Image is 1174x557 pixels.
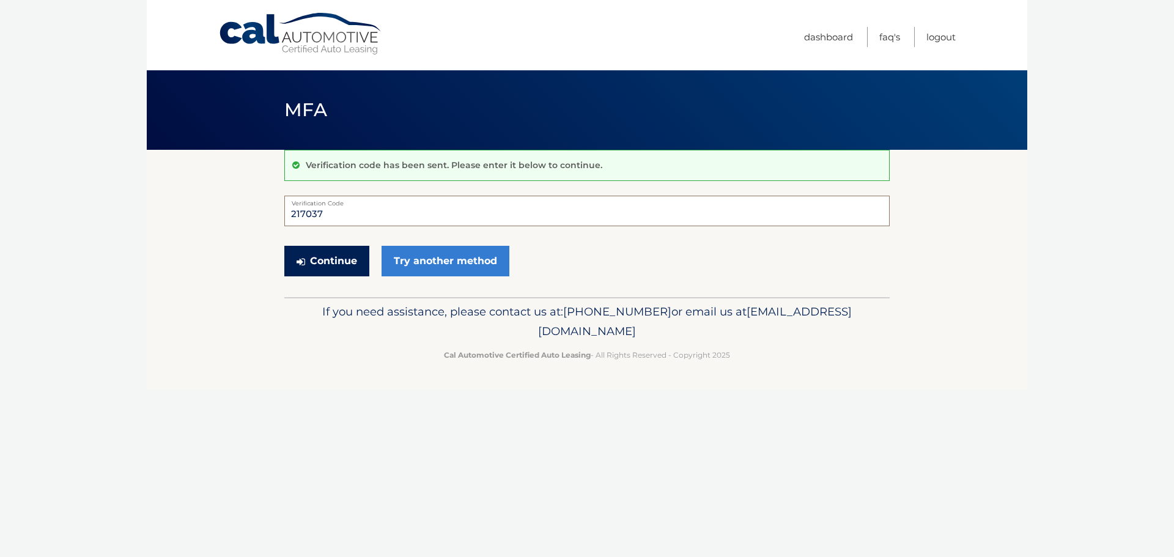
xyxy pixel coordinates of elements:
[538,304,852,338] span: [EMAIL_ADDRESS][DOMAIN_NAME]
[292,349,882,361] p: - All Rights Reserved - Copyright 2025
[444,350,591,360] strong: Cal Automotive Certified Auto Leasing
[879,27,900,47] a: FAQ's
[284,98,327,121] span: MFA
[563,304,671,319] span: [PHONE_NUMBER]
[804,27,853,47] a: Dashboard
[382,246,509,276] a: Try another method
[926,27,956,47] a: Logout
[284,196,890,226] input: Verification Code
[218,12,383,56] a: Cal Automotive
[284,246,369,276] button: Continue
[284,196,890,205] label: Verification Code
[292,302,882,341] p: If you need assistance, please contact us at: or email us at
[306,160,602,171] p: Verification code has been sent. Please enter it below to continue.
